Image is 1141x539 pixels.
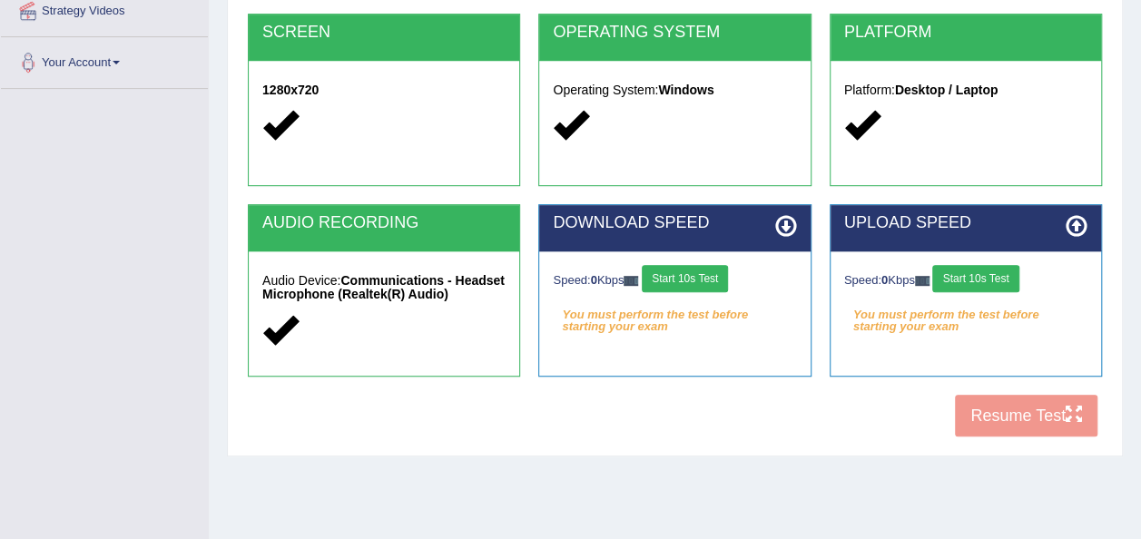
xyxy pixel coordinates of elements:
h2: UPLOAD SPEED [844,214,1087,232]
div: Speed: Kbps [553,265,796,297]
h5: Platform: [844,83,1087,97]
h2: OPERATING SYSTEM [553,24,796,42]
strong: Windows [658,83,713,97]
h2: PLATFORM [844,24,1087,42]
strong: Desktop / Laptop [895,83,998,97]
strong: 0 [881,273,888,287]
h2: AUDIO RECORDING [262,214,506,232]
em: You must perform the test before starting your exam [553,301,796,328]
strong: 1280x720 [262,83,319,97]
h2: SCREEN [262,24,506,42]
a: Your Account [1,37,208,83]
button: Start 10s Test [932,265,1018,292]
h2: DOWNLOAD SPEED [553,214,796,232]
button: Start 10s Test [642,265,728,292]
h5: Operating System: [553,83,796,97]
div: Speed: Kbps [844,265,1087,297]
img: ajax-loader-fb-connection.gif [915,276,930,286]
em: You must perform the test before starting your exam [844,301,1087,328]
strong: 0 [591,273,597,287]
h5: Audio Device: [262,274,506,302]
img: ajax-loader-fb-connection.gif [624,276,638,286]
strong: Communications - Headset Microphone (Realtek(R) Audio) [262,273,505,301]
